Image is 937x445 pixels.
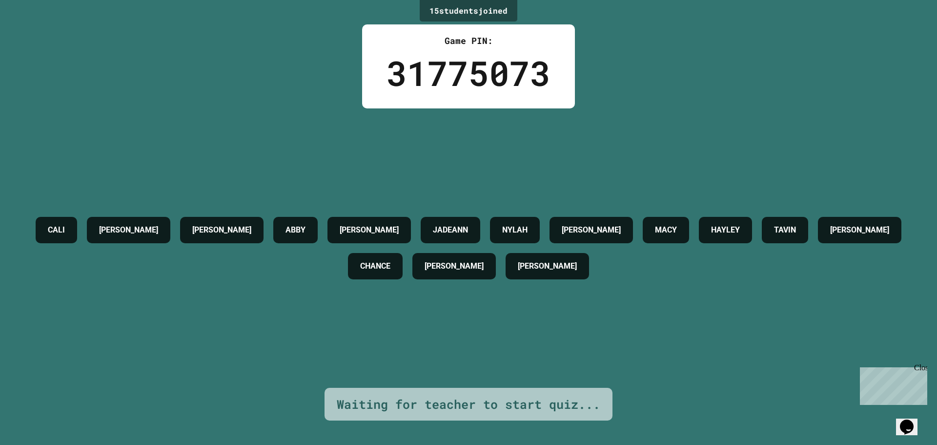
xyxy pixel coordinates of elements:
h4: CALI [48,224,65,236]
h4: [PERSON_NAME] [518,260,577,272]
iframe: chat widget [856,363,927,405]
div: 31775073 [387,47,550,99]
div: Game PIN: [387,34,550,47]
h4: [PERSON_NAME] [830,224,889,236]
h4: NYLAH [502,224,528,236]
h4: [PERSON_NAME] [340,224,399,236]
h4: [PERSON_NAME] [562,224,621,236]
h4: [PERSON_NAME] [425,260,484,272]
h4: ABBY [285,224,306,236]
h4: TAVIN [774,224,796,236]
h4: CHANCE [360,260,390,272]
h4: HAYLEY [711,224,740,236]
div: Chat with us now!Close [4,4,67,62]
h4: MACY [655,224,677,236]
div: Waiting for teacher to start quiz... [337,395,600,414]
iframe: chat widget [896,406,927,435]
h4: JADEANN [433,224,468,236]
h4: [PERSON_NAME] [99,224,158,236]
h4: [PERSON_NAME] [192,224,251,236]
